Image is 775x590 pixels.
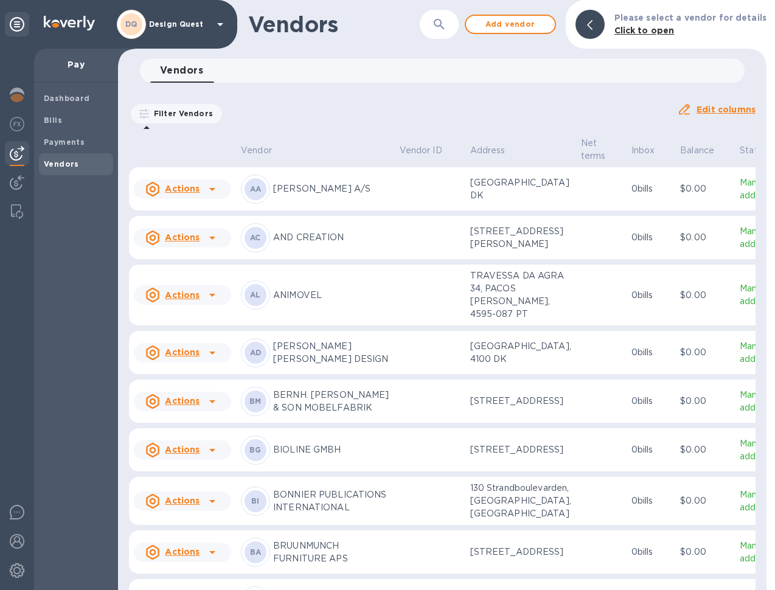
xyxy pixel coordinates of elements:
u: Actions [165,547,200,557]
b: AL [250,290,261,299]
u: Actions [165,496,200,505]
b: BI [251,496,260,505]
span: Add vendor [476,17,545,32]
p: 0 bills [631,495,671,507]
span: Vendors [160,62,203,79]
p: BERNH. [PERSON_NAME] & SON MOBELFABRIK [273,389,390,414]
b: AA [250,184,262,193]
p: $0.00 [680,346,730,359]
span: Vendor ID [400,144,458,157]
p: BRUUNMUNCH FURNITURE APS [273,540,390,565]
p: $0.00 [680,289,730,302]
p: 0 bills [631,546,671,558]
u: Actions [165,290,200,300]
p: TRAVESSA DA AGRA 34, PACOS [PERSON_NAME], 4595-087 PT [470,269,571,321]
p: Status [740,144,767,157]
p: Vendor ID [400,144,442,157]
b: Please select a vendor for details [614,13,766,23]
p: $0.00 [680,495,730,507]
p: Design Quest [149,20,210,29]
p: [GEOGRAPHIC_DATA], 4100 DK [470,340,571,366]
p: BONNIER PUBLICATIONS INTERNATIONAL [273,488,390,514]
img: Logo [44,16,95,30]
p: $0.00 [680,443,730,456]
u: Actions [165,232,200,242]
p: 0 bills [631,289,671,302]
p: 0 bills [631,231,671,244]
p: [STREET_ADDRESS] [470,546,571,558]
b: BG [249,445,262,454]
span: Net terms [581,137,622,162]
p: [PERSON_NAME] [PERSON_NAME] DESIGN [273,340,390,366]
p: 0 bills [631,346,671,359]
b: DQ [125,19,137,29]
span: Balance [680,144,730,157]
b: AC [250,233,261,242]
p: Pay [44,58,108,71]
img: Foreign exchange [10,117,24,131]
b: BA [250,547,262,557]
p: Inbox [631,144,655,157]
p: Address [470,144,506,157]
p: 0 bills [631,182,671,195]
p: 130 Strandboulevarden, [GEOGRAPHIC_DATA], [GEOGRAPHIC_DATA] [470,482,571,520]
p: [STREET_ADDRESS] [470,443,571,456]
p: [STREET_ADDRESS] [470,395,571,408]
b: BM [249,397,262,406]
p: 0 bills [631,395,671,408]
b: AD [250,348,262,357]
p: [PERSON_NAME] A/S [273,182,390,195]
p: $0.00 [680,231,730,244]
b: Click to open [614,26,675,35]
p: 0 bills [631,443,671,456]
p: Balance [680,144,714,157]
p: [GEOGRAPHIC_DATA] DK [470,176,571,202]
p: BIOLINE GMBH [273,443,390,456]
p: Net terms [581,137,606,162]
span: Inbox [631,144,671,157]
span: Vendor [241,144,288,157]
b: Payments [44,137,85,147]
h1: Vendors [248,12,420,37]
u: Edit columns [697,105,756,114]
p: $0.00 [680,546,730,558]
p: $0.00 [680,182,730,195]
p: AND CREATION [273,231,390,244]
b: Bills [44,116,62,125]
div: Unpin categories [5,12,29,36]
u: Actions [165,184,200,193]
u: Actions [165,347,200,357]
button: Add vendor [465,15,556,34]
u: Actions [165,445,200,454]
p: Vendor [241,144,272,157]
p: Filter Vendors [149,108,213,119]
b: Dashboard [44,94,90,103]
p: $0.00 [680,395,730,408]
p: [STREET_ADDRESS][PERSON_NAME] [470,225,571,251]
b: Vendors [44,159,79,168]
span: Address [470,144,521,157]
p: ANIMOVEL [273,289,390,302]
u: Actions [165,396,200,406]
